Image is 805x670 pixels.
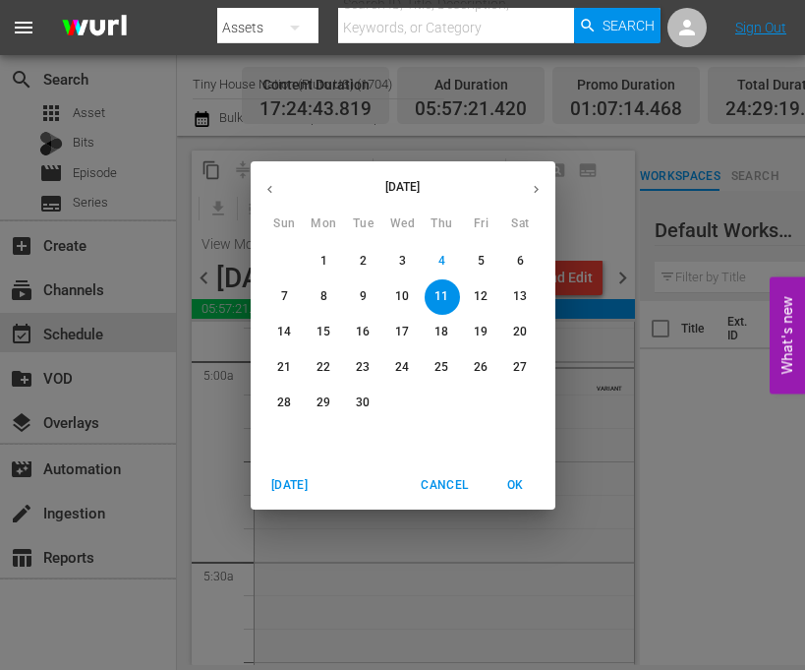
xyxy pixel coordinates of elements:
p: 18 [434,324,448,340]
p: 28 [277,395,291,411]
button: 16 [346,315,381,350]
button: 23 [346,350,381,386]
p: 30 [356,395,370,411]
button: 30 [346,386,381,421]
button: 9 [346,279,381,315]
p: 25 [434,359,448,376]
p: 7 [281,288,288,305]
span: Sat [503,214,539,234]
button: Cancel [413,469,476,502]
span: Sun [267,214,303,234]
button: 15 [307,315,342,350]
p: 11 [434,288,448,305]
span: Mon [307,214,342,234]
p: 24 [395,359,409,376]
span: Search [603,8,655,43]
button: 2 [346,244,381,279]
button: 4 [425,244,460,279]
button: [DATE] [259,469,321,502]
p: 12 [474,288,488,305]
p: 16 [356,324,370,340]
p: 4 [438,253,445,270]
p: 17 [395,324,409,340]
p: 26 [474,359,488,376]
p: 8 [320,288,327,305]
p: 9 [360,288,367,305]
p: 10 [395,288,409,305]
span: Cancel [421,475,468,496]
a: Sign Out [735,20,786,35]
button: 28 [267,386,303,421]
button: 20 [503,315,539,350]
button: 8 [307,279,342,315]
p: 13 [513,288,527,305]
button: 22 [307,350,342,386]
span: Tue [346,214,381,234]
span: OK [492,475,540,496]
button: 10 [385,279,421,315]
img: ans4CAIJ8jUAAAAAAAAAAAAAAAAAAAAAAAAgQb4GAAAAAAAAAAAAAAAAAAAAAAAAJMjXAAAAAAAAAAAAAAAAAAAAAAAAgAT5G... [47,5,142,51]
button: 24 [385,350,421,386]
p: 1 [320,253,327,270]
button: 7 [267,279,303,315]
p: 20 [513,324,527,340]
p: [DATE] [289,178,517,196]
button: 13 [503,279,539,315]
button: 6 [503,244,539,279]
p: 22 [316,359,330,376]
button: 18 [425,315,460,350]
span: menu [12,16,35,39]
p: 23 [356,359,370,376]
p: 19 [474,324,488,340]
button: 14 [267,315,303,350]
p: 2 [360,253,367,270]
button: 25 [425,350,460,386]
button: 12 [464,279,499,315]
button: OK [485,469,547,502]
button: Open Feedback Widget [770,276,805,394]
p: 6 [517,253,524,270]
button: 29 [307,386,342,421]
p: 15 [316,324,330,340]
p: 14 [277,324,291,340]
button: 21 [267,350,303,386]
button: 5 [464,244,499,279]
button: 1 [307,244,342,279]
button: 19 [464,315,499,350]
p: 29 [316,395,330,411]
span: Fri [464,214,499,234]
span: Wed [385,214,421,234]
button: 3 [385,244,421,279]
span: [DATE] [266,475,314,496]
p: 5 [478,253,485,270]
button: 27 [503,350,539,386]
p: 27 [513,359,527,376]
p: 3 [399,253,406,270]
span: Thu [425,214,460,234]
button: 17 [385,315,421,350]
button: 11 [425,279,460,315]
p: 21 [277,359,291,376]
button: 26 [464,350,499,386]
